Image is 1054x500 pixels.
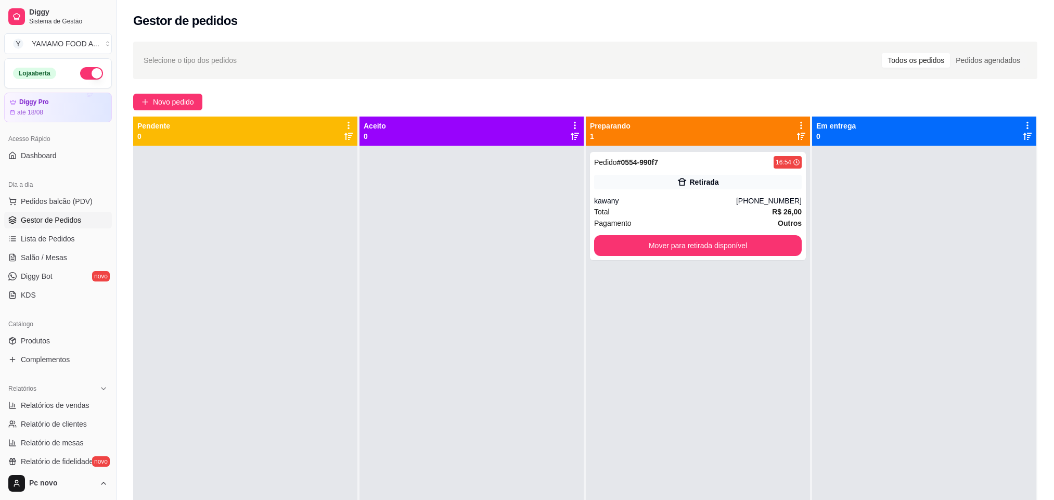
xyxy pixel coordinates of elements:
[21,271,53,281] span: Diggy Bot
[142,98,149,106] span: plus
[21,234,75,244] span: Lista de Pedidos
[364,131,386,142] p: 0
[4,316,112,332] div: Catálogo
[32,39,99,49] div: YAMAMO FOOD A ...
[21,456,93,467] span: Relatório de fidelidade
[776,158,791,166] div: 16:54
[364,121,386,131] p: Aceito
[590,131,631,142] p: 1
[594,158,617,166] span: Pedido
[594,206,610,217] span: Total
[882,53,950,68] div: Todos os pedidos
[4,434,112,451] a: Relatório de mesas
[4,287,112,303] a: KDS
[594,196,736,206] div: kawany
[137,131,170,142] p: 0
[4,147,112,164] a: Dashboard
[21,419,87,429] span: Relatório de clientes
[4,212,112,228] a: Gestor de Pedidos
[736,196,802,206] div: [PHONE_NUMBER]
[4,332,112,349] a: Produtos
[21,336,50,346] span: Produtos
[21,215,81,225] span: Gestor de Pedidos
[689,177,718,187] div: Retirada
[13,39,23,49] span: Y
[4,193,112,210] button: Pedidos balcão (PDV)
[816,131,856,142] p: 0
[29,17,108,25] span: Sistema de Gestão
[21,252,67,263] span: Salão / Mesas
[772,208,802,216] strong: R$ 26,00
[137,121,170,131] p: Pendente
[4,93,112,122] a: Diggy Proaté 18/08
[133,12,238,29] h2: Gestor de pedidos
[594,217,632,229] span: Pagamento
[29,479,95,488] span: Pc novo
[617,158,658,166] strong: # 0554-990f7
[80,67,103,80] button: Alterar Status
[21,290,36,300] span: KDS
[144,55,237,66] span: Selecione o tipo dos pedidos
[13,68,56,79] div: Loja aberta
[17,108,43,117] article: até 18/08
[4,4,112,29] a: DiggySistema de Gestão
[778,219,802,227] strong: Outros
[21,438,84,448] span: Relatório de mesas
[594,235,802,256] button: Mover para retirada disponível
[590,121,631,131] p: Preparando
[4,397,112,414] a: Relatórios de vendas
[816,121,856,131] p: Em entrega
[4,351,112,368] a: Complementos
[4,33,112,54] button: Select a team
[133,94,202,110] button: Novo pedido
[4,131,112,147] div: Acesso Rápido
[4,453,112,470] a: Relatório de fidelidadenovo
[4,416,112,432] a: Relatório de clientes
[4,230,112,247] a: Lista de Pedidos
[950,53,1026,68] div: Pedidos agendados
[21,354,70,365] span: Complementos
[4,249,112,266] a: Salão / Mesas
[8,384,36,393] span: Relatórios
[4,471,112,496] button: Pc novo
[29,8,108,17] span: Diggy
[153,96,194,108] span: Novo pedido
[19,98,49,106] article: Diggy Pro
[4,176,112,193] div: Dia a dia
[21,196,93,207] span: Pedidos balcão (PDV)
[21,400,89,411] span: Relatórios de vendas
[21,150,57,161] span: Dashboard
[4,268,112,285] a: Diggy Botnovo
